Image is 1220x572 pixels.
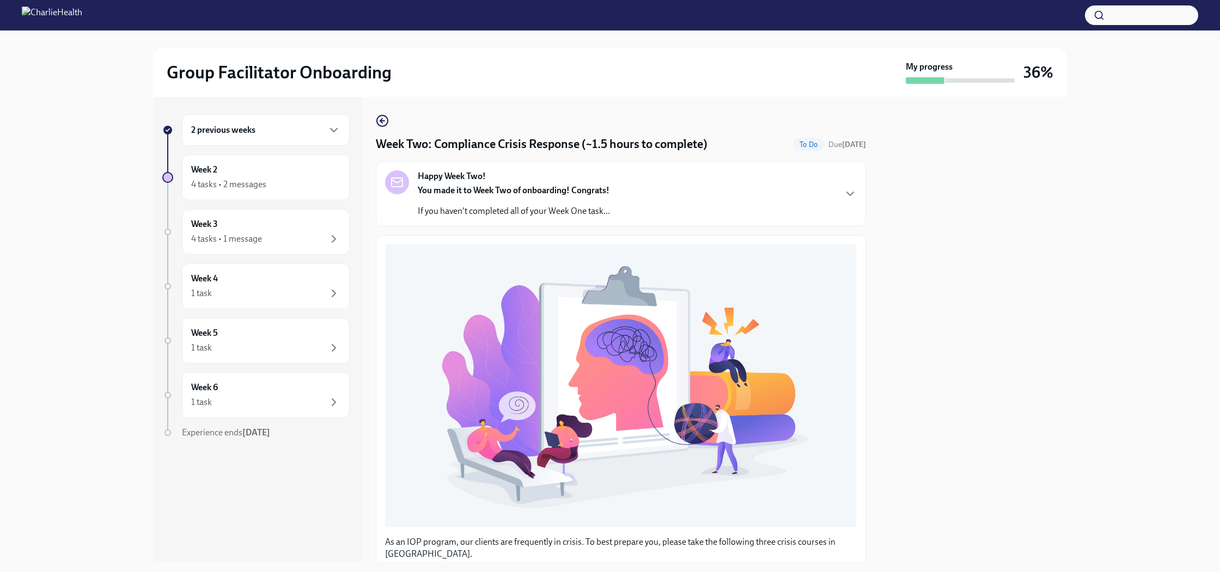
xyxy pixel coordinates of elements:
img: CharlieHealth [22,7,82,24]
a: Week 34 tasks • 1 message [162,209,350,255]
span: To Do [793,140,824,149]
h4: Week Two: Compliance Crisis Response (~1.5 hours to complete) [376,136,707,152]
span: Due [828,140,866,149]
strong: You made it to Week Two of onboarding! Congrats! [418,185,609,195]
strong: Happy Week Two! [418,170,486,182]
div: 1 task [191,396,212,408]
div: 4 tasks • 1 message [191,233,262,245]
h6: Week 6 [191,382,218,393]
span: September 29th, 2025 10:00 [828,139,866,150]
button: Zoom image [385,244,857,527]
h3: 36% [1023,63,1053,82]
strong: My progress [906,61,953,73]
h6: Week 4 [191,273,218,285]
span: Experience ends [182,427,270,438]
div: 4 tasks • 2 messages [191,179,266,190]
a: Week 24 tasks • 2 messages [162,155,350,200]
a: Week 41 task [162,263,350,309]
h6: 2 previous weeks [191,124,255,136]
a: Week 51 task [162,318,350,364]
h2: Group Facilitator Onboarding [167,61,392,83]
strong: [DATE] [842,140,866,149]
a: Week 61 task [162,372,350,418]
h6: Week 3 [191,218,218,230]
p: If you haven't completed all of your Week One task... [418,205,610,217]
div: 1 task [191,342,212,354]
div: 2 previous weeks [182,114,350,146]
p: As an IOP program, our clients are frequently in crisis. To best prepare you, please take the fol... [385,536,857,560]
h6: Week 2 [191,164,217,176]
strong: [DATE] [242,427,270,438]
div: 1 task [191,287,212,299]
h6: Week 5 [191,327,218,339]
